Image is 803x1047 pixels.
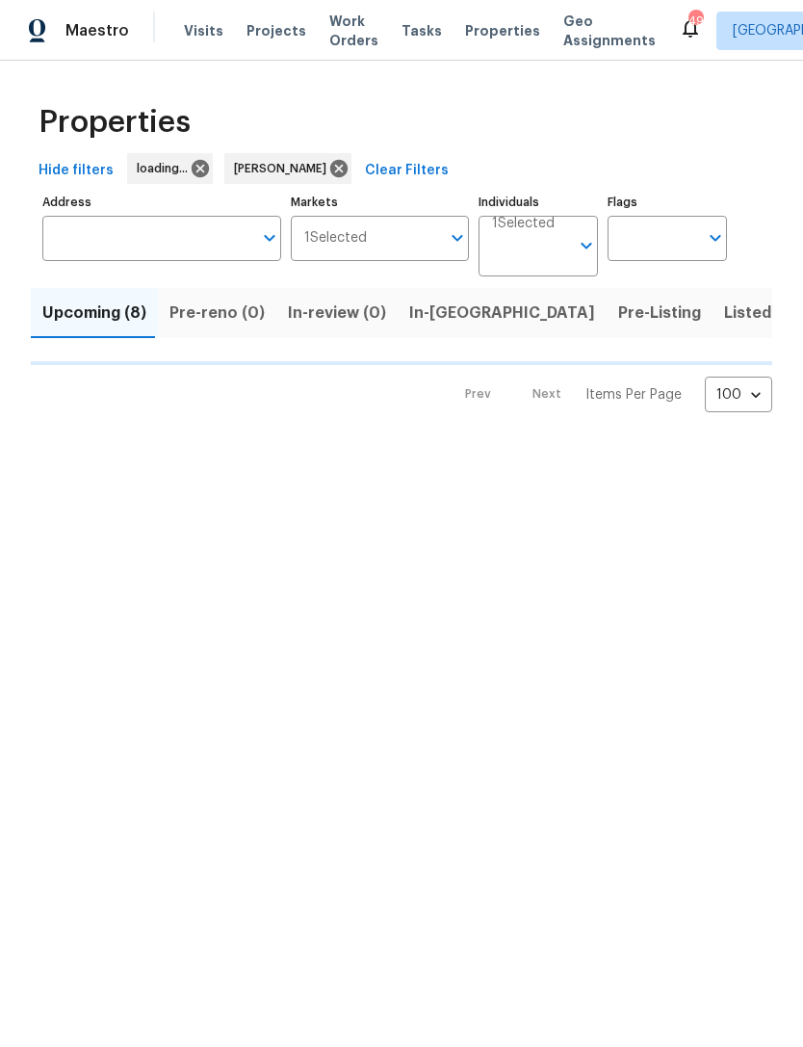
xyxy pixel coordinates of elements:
[444,224,471,251] button: Open
[447,377,772,412] nav: Pagination Navigation
[492,216,555,232] span: 1 Selected
[42,300,146,327] span: Upcoming (8)
[705,370,772,420] div: 100
[585,385,682,405] p: Items Per Page
[256,224,283,251] button: Open
[357,153,456,189] button: Clear Filters
[288,300,386,327] span: In-review (0)
[42,196,281,208] label: Address
[127,153,213,184] div: loading...
[618,300,701,327] span: Pre-Listing
[234,159,334,178] span: [PERSON_NAME]
[291,196,470,208] label: Markets
[304,230,367,247] span: 1 Selected
[39,113,191,132] span: Properties
[573,232,600,259] button: Open
[65,21,129,40] span: Maestro
[479,196,598,208] label: Individuals
[688,12,702,31] div: 49
[246,21,306,40] span: Projects
[465,21,540,40] span: Properties
[184,21,223,40] span: Visits
[137,159,195,178] span: loading...
[39,159,114,183] span: Hide filters
[224,153,351,184] div: [PERSON_NAME]
[365,159,449,183] span: Clear Filters
[31,153,121,189] button: Hide filters
[608,196,727,208] label: Flags
[401,24,442,38] span: Tasks
[724,300,771,327] span: Listed
[169,300,265,327] span: Pre-reno (0)
[329,12,378,50] span: Work Orders
[702,224,729,251] button: Open
[409,300,595,327] span: In-[GEOGRAPHIC_DATA]
[563,12,656,50] span: Geo Assignments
